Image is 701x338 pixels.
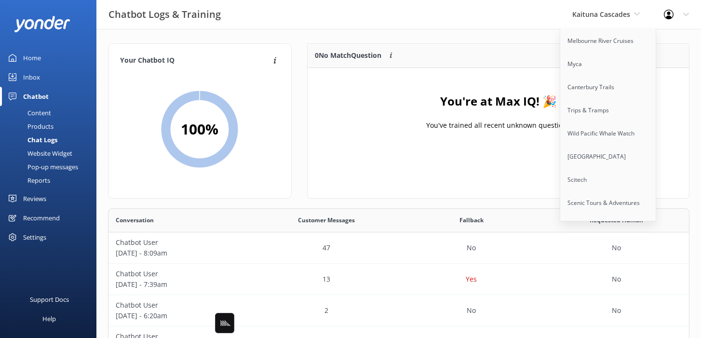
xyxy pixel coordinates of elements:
[108,264,689,295] div: row
[23,208,60,228] div: Recommend
[323,274,330,284] p: 13
[466,274,477,284] p: Yes
[298,216,355,225] span: Customer Messages
[440,92,556,110] h4: You're at Max IQ! 🎉
[459,216,484,225] span: Fallback
[467,305,476,316] p: No
[308,68,689,164] div: grid
[560,29,657,53] a: Melbourne River Cruises
[23,68,40,87] div: Inbox
[560,168,657,191] a: Scitech
[116,248,246,258] p: [DATE] - 8:09am
[560,99,657,122] a: Trips & Tramps
[116,279,246,290] p: [DATE] - 7:39am
[324,305,328,316] p: 2
[612,305,621,316] p: No
[612,243,621,253] p: No
[23,189,46,208] div: Reviews
[6,174,96,187] a: Reports
[30,290,69,309] div: Support Docs
[315,50,381,61] p: 0 No Match Question
[108,7,221,22] h3: Chatbot Logs & Training
[572,10,630,19] span: Kaituna Cascades
[6,133,57,147] div: Chat Logs
[116,269,246,279] p: Chatbot User
[6,120,96,133] a: Products
[23,228,46,247] div: Settings
[426,120,570,131] p: You've trained all recent unknown questions
[560,53,657,76] a: Myca
[560,76,657,99] a: Canterbury Trails
[14,16,70,32] img: yonder-white-logo.png
[116,311,246,321] p: [DATE] - 6:20am
[6,174,50,187] div: Reports
[116,216,154,225] span: Conversation
[116,237,246,248] p: Chatbot User
[6,160,96,174] a: Pop-up messages
[560,191,657,215] a: Scenic Tours & Adventures
[560,145,657,168] a: [GEOGRAPHIC_DATA]
[560,215,657,238] a: Cherokee Cannabis Tours
[108,295,689,326] div: row
[108,232,689,264] div: row
[6,147,72,160] div: Website Widget
[560,122,657,145] a: Wild Pacific Whale Watch
[6,120,54,133] div: Products
[467,243,476,253] p: No
[323,243,330,253] p: 47
[42,309,56,328] div: Help
[23,48,41,68] div: Home
[6,160,78,174] div: Pop-up messages
[6,106,51,120] div: Content
[23,87,49,106] div: Chatbot
[181,118,218,141] h2: 100 %
[6,133,96,147] a: Chat Logs
[612,274,621,284] p: No
[120,55,270,66] h4: Your Chatbot IQ
[116,300,246,311] p: Chatbot User
[6,147,96,160] a: Website Widget
[6,106,96,120] a: Content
